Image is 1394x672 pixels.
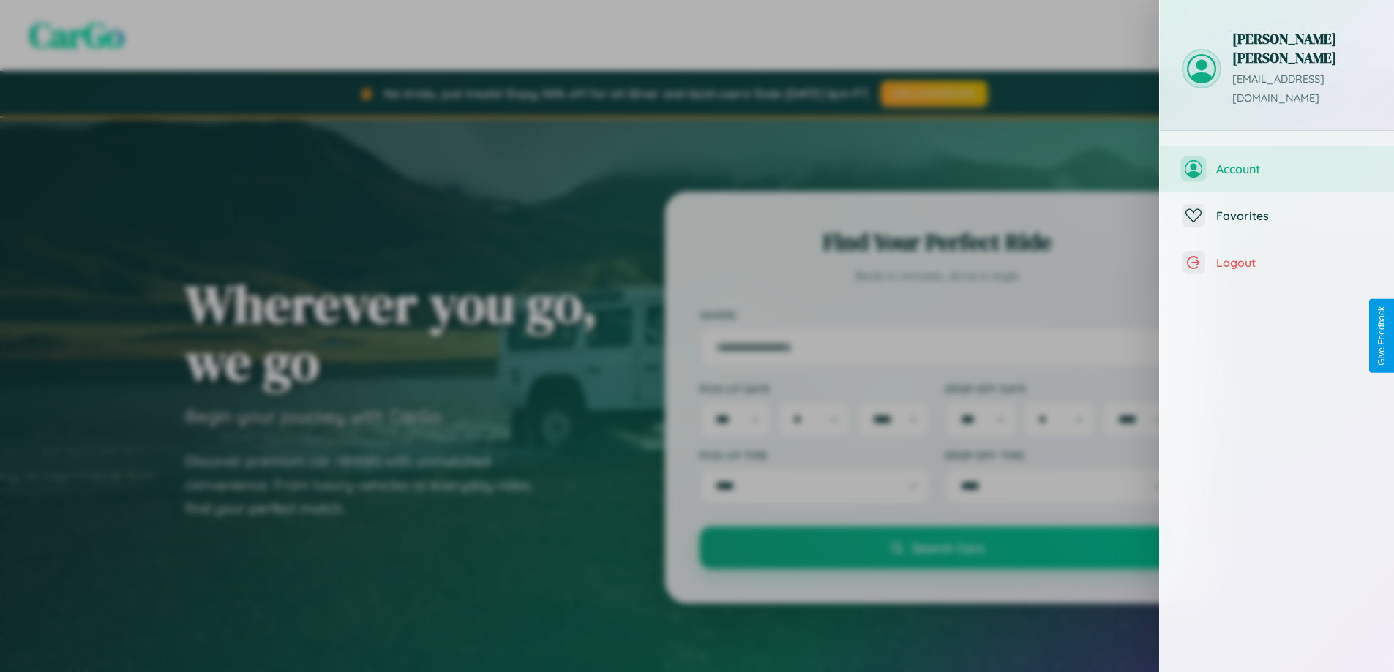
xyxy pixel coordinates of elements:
[1216,162,1372,176] span: Account
[1376,306,1387,366] div: Give Feedback
[1232,29,1372,67] h3: [PERSON_NAME] [PERSON_NAME]
[1216,208,1372,223] span: Favorites
[1160,192,1394,239] button: Favorites
[1216,255,1372,270] span: Logout
[1160,146,1394,192] button: Account
[1160,239,1394,286] button: Logout
[1232,70,1372,108] p: [EMAIL_ADDRESS][DOMAIN_NAME]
